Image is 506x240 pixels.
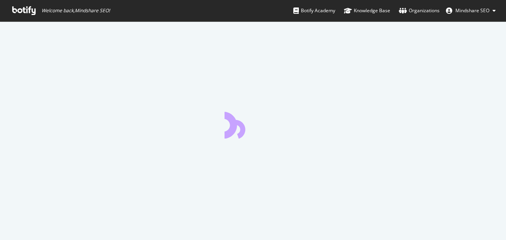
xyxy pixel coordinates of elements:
div: animation [225,110,281,139]
div: Organizations [399,7,440,15]
div: Knowledge Base [344,7,390,15]
span: Mindshare SEO [455,7,489,14]
div: Botify Academy [293,7,335,15]
button: Mindshare SEO [440,4,502,17]
span: Welcome back, Mindshare SEO ! [42,7,110,14]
